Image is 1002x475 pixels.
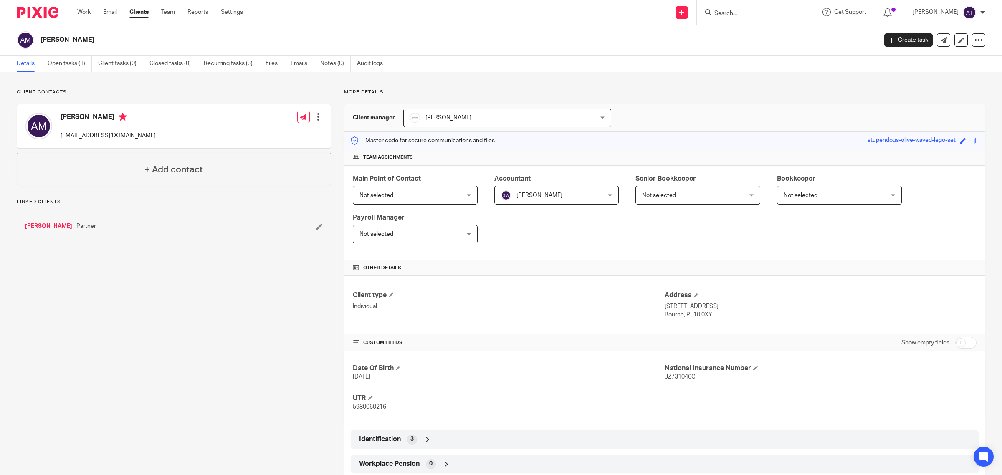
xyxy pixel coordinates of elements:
img: svg%3E [17,31,34,49]
span: Identification [359,435,401,444]
a: Email [103,8,117,16]
h4: + Add contact [144,163,203,176]
p: More details [344,89,985,96]
a: [PERSON_NAME] [25,222,72,230]
span: Accountant [494,175,531,182]
label: Show empty fields [901,339,949,347]
p: [PERSON_NAME] [913,8,959,16]
img: svg%3E [25,113,52,139]
span: 5980060216 [353,404,386,410]
img: Pixie [17,7,58,18]
span: Not selected [359,231,393,237]
span: 3 [410,435,414,443]
a: Settings [221,8,243,16]
span: [DATE] [353,374,370,380]
span: Other details [363,265,401,271]
img: svg%3E [501,190,511,200]
input: Search [714,10,789,18]
img: svg%3E [963,6,976,19]
p: [STREET_ADDRESS] [665,302,977,311]
a: Reports [187,8,208,16]
h4: UTR [353,394,665,403]
span: Get Support [834,9,866,15]
p: Client contacts [17,89,331,96]
img: Infinity%20Logo%20with%20Whitespace%20.png [410,113,420,123]
p: Bourne, PE10 0XY [665,311,977,319]
p: Linked clients [17,199,331,205]
a: Open tasks (1) [48,56,92,72]
span: Team assignments [363,154,413,161]
h3: Client manager [353,114,395,122]
i: Primary [119,113,127,121]
p: Master code for secure communications and files [351,136,495,145]
a: Emails [291,56,314,72]
span: Bookkeeper [777,175,815,182]
a: Recurring tasks (3) [204,56,259,72]
span: Not selected [784,192,817,198]
a: Notes (0) [320,56,351,72]
h4: CUSTOM FIELDS [353,339,665,346]
a: Clients [129,8,149,16]
h4: Client type [353,291,665,300]
a: Closed tasks (0) [149,56,197,72]
span: 0 [429,460,433,468]
span: Not selected [359,192,393,198]
a: Files [266,56,284,72]
span: Workplace Pension [359,460,420,468]
a: Create task [884,33,933,47]
h4: [PERSON_NAME] [61,113,156,123]
h4: National Insurance Number [665,364,977,373]
span: JZ731046C [665,374,696,380]
span: Partner [76,222,96,230]
p: [EMAIL_ADDRESS][DOMAIN_NAME] [61,131,156,140]
span: Senior Bookkeeper [635,175,696,182]
a: Team [161,8,175,16]
h4: Date Of Birth [353,364,665,373]
h2: [PERSON_NAME] [40,35,706,44]
p: Individual [353,302,665,311]
span: [PERSON_NAME] [516,192,562,198]
div: stupendous-olive-waved-lego-set [868,136,956,146]
a: Client tasks (0) [98,56,143,72]
a: Audit logs [357,56,389,72]
a: Details [17,56,41,72]
span: Payroll Manager [353,214,405,221]
a: Work [77,8,91,16]
span: Main Point of Contact [353,175,421,182]
span: [PERSON_NAME] [425,115,471,121]
span: Not selected [642,192,676,198]
h4: Address [665,291,977,300]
